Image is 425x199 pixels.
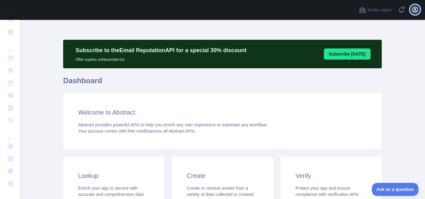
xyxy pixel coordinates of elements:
h3: Welcome to Abstract. [78,108,367,117]
span: Abstract provides powerful APIs to help you enrich any user experience or automate any workflow. [78,122,268,127]
span: Your account comes with across all Abstract APIs. [78,129,196,133]
button: Subscribe [DATE] [324,48,371,60]
p: Subscribe to the Email Reputation API for a special 30 % discount [76,46,246,55]
p: Offer expires on November 1st. [76,55,246,62]
iframe: Toggle Customer Support [372,183,419,196]
div: ... [5,39,15,51]
span: Invite users [367,7,391,14]
span: Protect your app and ensure compliance with verification APIs [296,186,359,197]
h3: Lookup [78,171,149,180]
span: free credits [128,129,149,133]
h3: Verify [296,171,367,180]
h1: Dashboard [63,76,382,91]
div: ... [5,127,15,139]
button: Invite users [357,5,393,15]
h3: Create [187,171,258,180]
